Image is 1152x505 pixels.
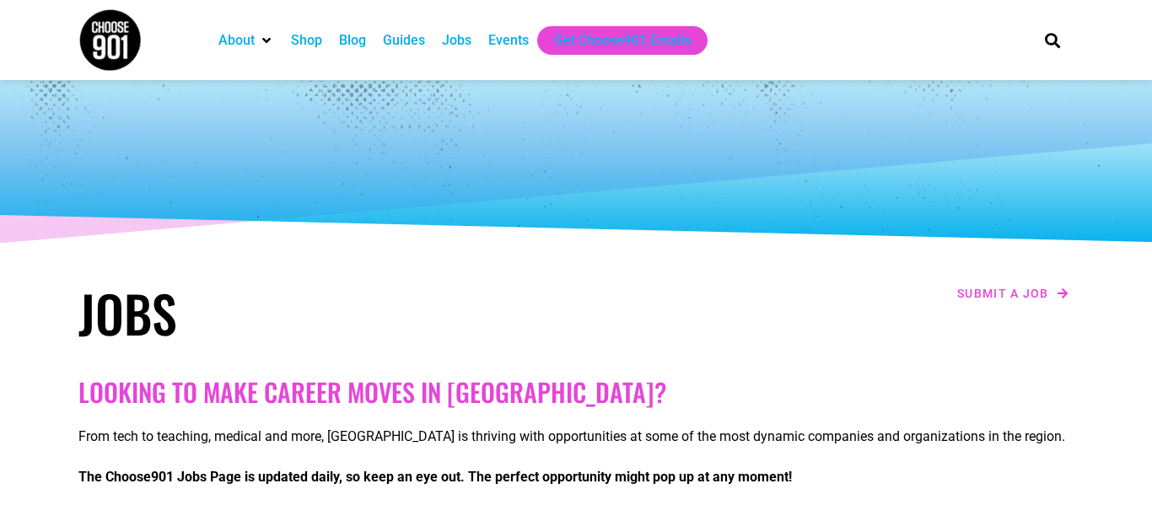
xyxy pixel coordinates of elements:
a: Get Choose901 Emails [554,30,691,51]
a: Jobs [442,30,471,51]
div: Search [1039,26,1067,54]
a: About [218,30,255,51]
p: From tech to teaching, medical and more, [GEOGRAPHIC_DATA] is thriving with opportunities at some... [78,427,1074,447]
span: Submit a job [957,287,1049,299]
a: Blog [339,30,366,51]
a: Submit a job [952,282,1074,304]
a: Shop [291,30,322,51]
div: About [210,26,283,55]
strong: The Choose901 Jobs Page is updated daily, so keep an eye out. The perfect opportunity might pop u... [78,469,792,485]
a: Events [488,30,529,51]
nav: Main nav [210,26,1016,55]
h1: Jobs [78,282,568,343]
h2: Looking to make career moves in [GEOGRAPHIC_DATA]? [78,377,1074,407]
a: Guides [383,30,425,51]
